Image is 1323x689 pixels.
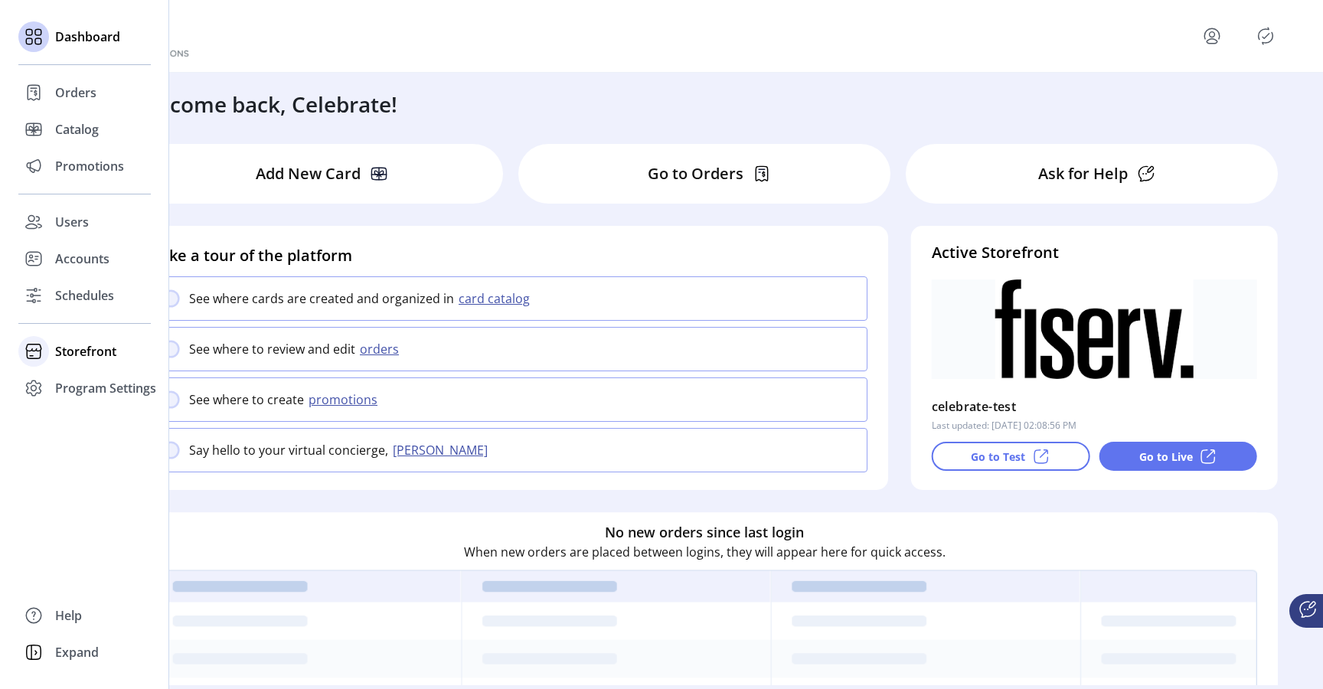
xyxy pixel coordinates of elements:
p: Go to Test [971,449,1025,465]
p: celebrate-test [932,394,1017,419]
p: Add New Card [256,162,361,185]
h4: Take a tour of the platform [152,244,867,267]
span: Schedules [55,286,114,305]
button: card catalog [454,289,539,308]
p: See where to review and edit [189,340,355,358]
button: promotions [304,390,387,409]
span: Dashboard [55,28,120,46]
p: Go to Orders [648,162,743,185]
button: menu [1200,24,1224,48]
p: When new orders are placed between logins, they will appear here for quick access. [464,543,946,561]
p: See where to create [189,390,304,409]
p: See where cards are created and organized in [189,289,454,308]
span: Users [55,213,89,231]
span: Expand [55,643,99,661]
button: Publisher Panel [1253,24,1278,48]
span: Program Settings [55,379,156,397]
span: Orders [55,83,96,102]
span: Storefront [55,342,116,361]
h3: Welcome back, Celebrate! [132,88,397,120]
button: orders [355,340,408,358]
span: Catalog [55,120,99,139]
span: Accounts [55,250,109,268]
h6: No new orders since last login [605,522,804,543]
p: Say hello to your virtual concierge, [189,441,388,459]
p: Ask for Help [1038,162,1128,185]
span: Promotions [55,157,124,175]
button: [PERSON_NAME] [388,441,497,459]
p: Go to Live [1139,449,1193,465]
span: Help [55,606,82,625]
h4: Active Storefront [932,241,1257,264]
p: Last updated: [DATE] 02:08:56 PM [932,419,1076,433]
